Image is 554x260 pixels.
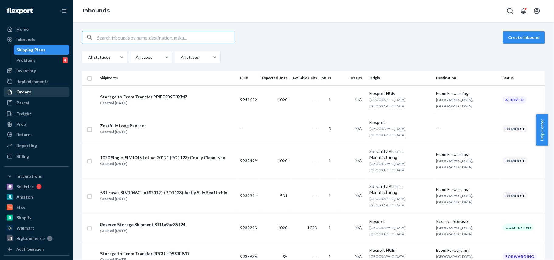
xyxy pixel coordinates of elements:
a: BigCommerce [4,234,69,243]
div: Problems [17,57,36,63]
td: 9939341 [238,178,260,213]
div: Flexport [370,119,431,125]
span: N/A [355,97,362,102]
a: Freight [4,109,69,119]
span: [GEOGRAPHIC_DATA], [GEOGRAPHIC_DATA] [370,196,407,207]
td: 9939499 [238,143,260,178]
div: Billing [16,153,29,160]
span: — [314,126,317,131]
div: Integrations [16,173,42,179]
input: All statuses [87,54,88,60]
div: Add Integration [16,247,44,252]
div: Prep [16,121,26,127]
div: Ecom Forwarding [436,186,498,192]
a: Problems4 [14,55,70,65]
div: Freight [16,111,31,117]
a: Shipping Plans [14,45,70,55]
div: Inventory [16,68,36,74]
div: 4 [63,57,68,63]
th: Status [500,71,545,85]
a: Orders [4,87,69,97]
span: 1 [329,193,331,198]
div: Arrived [503,96,527,104]
a: Billing [4,152,69,161]
div: Etsy [16,204,25,210]
span: 1 [329,225,331,230]
span: [GEOGRAPHIC_DATA], [GEOGRAPHIC_DATA] [370,225,407,236]
div: Reporting [16,142,37,149]
div: Walmart [16,225,34,231]
a: Sellbrite [4,182,69,191]
a: Reporting [4,141,69,150]
button: Help Center [536,114,548,146]
th: PO# [238,71,260,85]
div: Ecom Forwarding [436,90,498,97]
input: All types [135,54,136,60]
span: 1020 [278,158,288,163]
a: Inbounds [83,7,110,14]
div: Amazon [16,194,33,200]
span: [GEOGRAPHIC_DATA], [GEOGRAPHIC_DATA] [370,161,407,172]
span: N/A [355,225,362,230]
span: 1 [329,158,331,163]
span: — [240,126,244,131]
div: Speciality Pharma Manufacturing [370,148,431,160]
input: All states [180,54,181,60]
div: Shopify [16,215,31,221]
img: Flexport logo [7,8,33,14]
div: Sellbrite [16,184,34,190]
a: Parcel [4,98,69,108]
span: 1020 [308,225,317,230]
div: Speciality Pharma Manufacturing [370,183,431,195]
div: In draft [503,157,528,164]
div: Parcel [16,100,29,106]
span: — [314,97,317,102]
span: 1 [329,254,331,259]
div: Ecom Forwarding [436,151,498,157]
a: Inventory [4,66,69,76]
div: Home [16,26,29,32]
th: Origin [367,71,434,85]
span: [GEOGRAPHIC_DATA], [GEOGRAPHIC_DATA] [436,97,473,108]
a: Shopify [4,213,69,223]
a: Amazon [4,192,69,202]
a: Home [4,24,69,34]
div: 531 cases SLV1046C Lot#20121 (PO1123) Justly Silly Sea Urchin [100,190,227,196]
span: [GEOGRAPHIC_DATA], [GEOGRAPHIC_DATA] [436,225,473,236]
th: Shipments [97,71,238,85]
div: Storage to Ecom Transfer RPIEE5B9T3XMZ [100,94,188,100]
div: 1020 Single. SLV1046 Lot no 20121 (PO1123) Coolly Clean Lynx [100,155,225,161]
a: Etsy [4,202,69,212]
a: Add Integration [4,246,69,253]
div: In draft [503,125,528,132]
a: Inbounds [4,35,69,44]
ol: breadcrumbs [78,2,114,20]
span: N/A [355,254,362,259]
div: Created [DATE] [100,228,185,234]
span: [GEOGRAPHIC_DATA], [GEOGRAPHIC_DATA] [370,126,407,137]
div: Created [DATE] [100,100,188,106]
span: N/A [355,158,362,163]
div: Shipping Plans [17,47,46,53]
th: Destination [434,71,500,85]
span: N/A [355,193,362,198]
th: Expected Units [260,71,290,85]
input: Search inbounds by name, destination, msku... [97,31,234,44]
td: 9941652 [238,85,260,114]
th: SKUs [320,71,336,85]
span: 85 [283,254,288,259]
a: Returns [4,130,69,139]
div: Reserve Storage [436,218,498,224]
a: Replenishments [4,77,69,86]
span: [GEOGRAPHIC_DATA], [GEOGRAPHIC_DATA] [436,158,473,169]
div: Storage to Ecom Transfer RPGUHDS81EIVD [100,251,189,257]
div: Created [DATE] [100,161,225,167]
button: Integrations [4,171,69,181]
div: Created [DATE] [100,196,227,202]
th: Box Qty [336,71,367,85]
button: Open Search Box [504,5,516,17]
span: [GEOGRAPHIC_DATA], [GEOGRAPHIC_DATA] [370,97,407,108]
div: Flexport HUB [370,247,431,253]
div: Flexport [370,218,431,224]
